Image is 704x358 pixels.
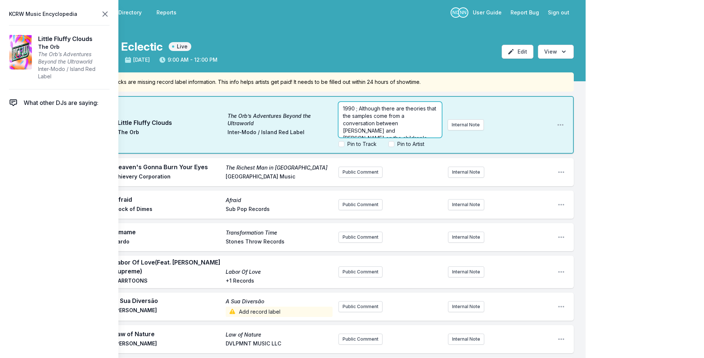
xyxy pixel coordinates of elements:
button: Open playlist item options [558,233,565,241]
button: Open playlist item options [558,335,565,343]
span: Law of Nature [226,331,333,338]
button: Public Comment [338,232,383,243]
button: Public Comment [338,301,383,312]
button: Public Comment [338,266,383,277]
label: Pin to Track [347,140,377,148]
button: Open playlist item options [557,121,564,129]
p: Novena Carmel [451,7,461,18]
button: Internal Note [448,334,484,345]
button: Internal Note [448,199,484,210]
span: The Richest Man in [GEOGRAPHIC_DATA] [226,164,333,171]
span: Inter-Modo / Island Red Label [228,129,333,137]
button: Open playlist item options [558,268,565,276]
span: +1 Records [226,277,333,286]
span: Sub Pop Records [226,205,333,214]
span: Inter-Modo / Island Red Label [38,65,110,80]
span: Stones Throw Records [226,238,333,247]
span: Live [169,42,191,51]
span: KCRW Music Encyclopedia [9,9,77,19]
span: [PERSON_NAME] [114,307,221,317]
span: Some of your tracks are missing record label information. This info helps artists get paid! It ne... [77,78,421,86]
span: 1990 ; Although there are theories that the samples come from a conversation between [PERSON_NAME... [343,105,438,185]
a: Reports [152,6,181,19]
button: Open playlist item options [558,168,565,176]
button: Public Comment [338,334,383,345]
span: A Sua Diversão [226,298,333,305]
button: Open playlist item options [558,303,565,310]
span: Labor Of Love (Feat. [PERSON_NAME] Supreme) [114,258,221,276]
span: [DATE] [124,56,150,64]
button: Internal Note [448,301,484,312]
span: The Orb’s Adventures Beyond the Ultraworld [38,51,110,65]
img: The Orb’s Adventures Beyond the Ultraworld [9,34,32,70]
p: Nassir Nassirzadeh [458,7,468,18]
span: A Sua Diversão [114,296,221,305]
span: The Orb [38,43,110,51]
span: Transformation Time [226,229,333,236]
button: Open playlist item options [558,201,565,208]
button: Public Comment [338,167,383,178]
span: DVLPMNT MUSIC LLC [226,340,333,349]
span: Heaven's Gonna Burn Your Eyes [114,163,221,171]
span: What other DJs are saying: [24,98,98,107]
span: Afraid [114,195,221,204]
a: Report Bug [506,6,543,19]
button: Internal Note [448,232,484,243]
span: Afraid [226,197,333,204]
a: User Guide [468,6,506,19]
span: Bardo [114,238,221,247]
span: [PERSON_NAME] [114,340,221,349]
button: Internal Note [448,119,484,130]
label: Pin to Artist [397,140,424,148]
span: [GEOGRAPHIC_DATA] Music [226,173,333,182]
span: 9:00 AM - 12:00 PM [159,56,218,64]
span: Law of Nature [114,330,221,338]
button: Sign out [543,6,574,19]
span: Thievery Corporation [114,173,221,182]
button: Open options [538,45,574,59]
span: The Orb’s Adventures Beyond the Ultraworld [228,112,333,127]
span: Flock of Dimes [114,205,221,214]
span: Labor Of Love [226,268,333,276]
button: Internal Note [448,167,484,178]
span: The Orb [118,129,223,137]
span: Little Fluffy Clouds [38,34,110,43]
button: Public Comment [338,199,383,210]
span: Little Fluffy Clouds [118,118,223,127]
span: Ámame [114,228,221,236]
button: Internal Note [448,266,484,277]
span: Add record label [226,307,333,317]
button: Edit [502,45,533,59]
span: CARRTOONS [114,277,221,286]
